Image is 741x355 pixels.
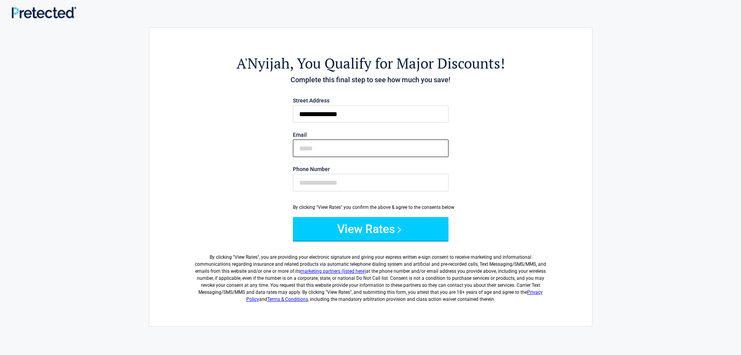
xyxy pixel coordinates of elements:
[12,7,76,18] img: Main Logo
[267,297,308,302] a: Terms & Conditions
[293,98,448,103] label: Street Address
[293,166,448,172] label: Phone Number
[192,75,549,85] h4: Complete this final step to see how much you save!
[293,204,448,211] div: By clicking "View Rates" you confirm the above & agree to the consents below
[300,268,366,274] a: marketing partners (listed here)
[192,247,549,303] label: By clicking " ", you are providing your electronic signature and giving your express written e-si...
[235,254,258,260] span: View Rates
[293,217,448,240] button: View Rates
[293,132,448,138] label: Email
[236,54,290,73] span: A'Nyijah
[192,54,549,73] h2: , You Qualify for Major Discounts!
